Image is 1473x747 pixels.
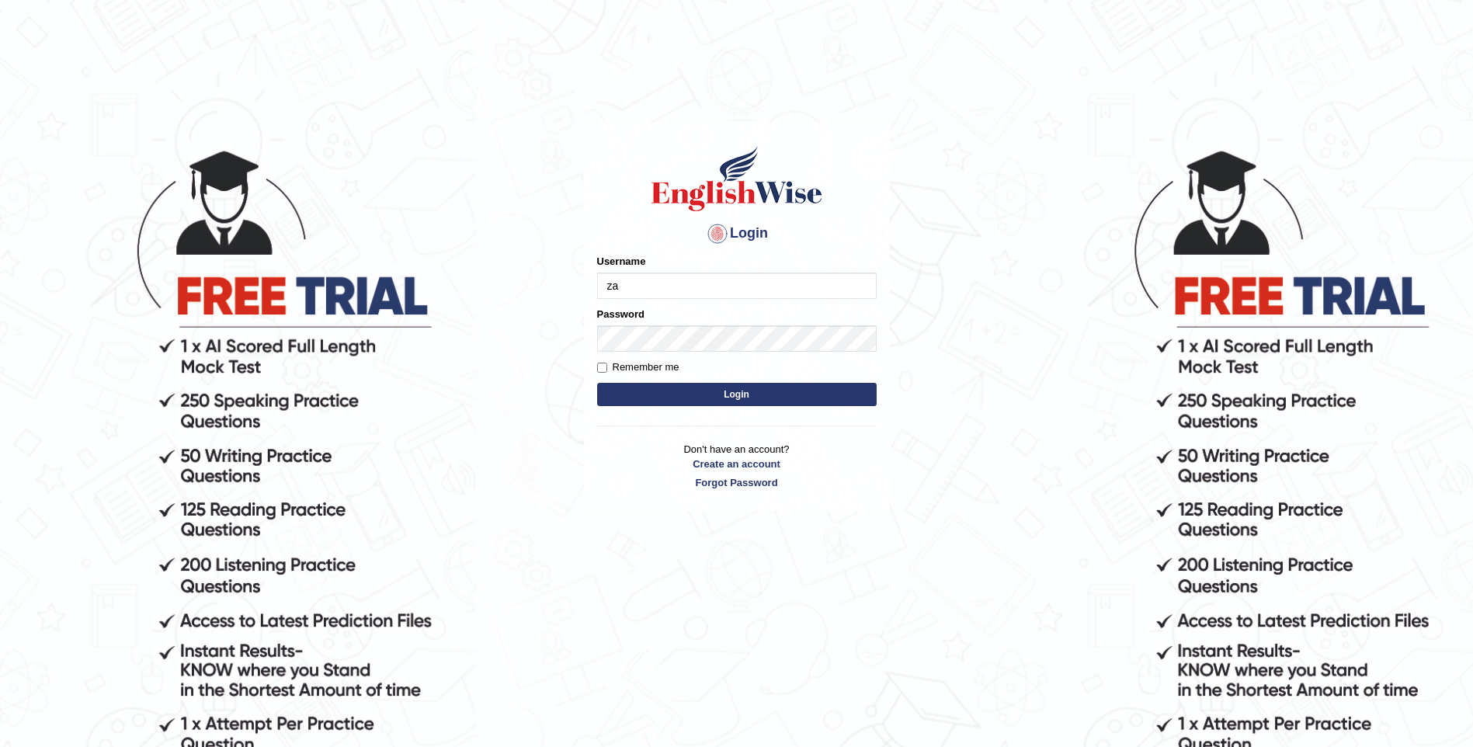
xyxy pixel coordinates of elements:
[597,457,877,471] a: Create an account
[597,383,877,406] button: Login
[597,475,877,490] a: Forgot Password
[597,254,646,269] label: Username
[648,144,825,214] img: Logo of English Wise sign in for intelligent practice with AI
[597,307,644,321] label: Password
[597,360,679,375] label: Remember me
[597,221,877,246] h4: Login
[597,442,877,490] p: Don't have an account?
[597,363,607,373] input: Remember me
